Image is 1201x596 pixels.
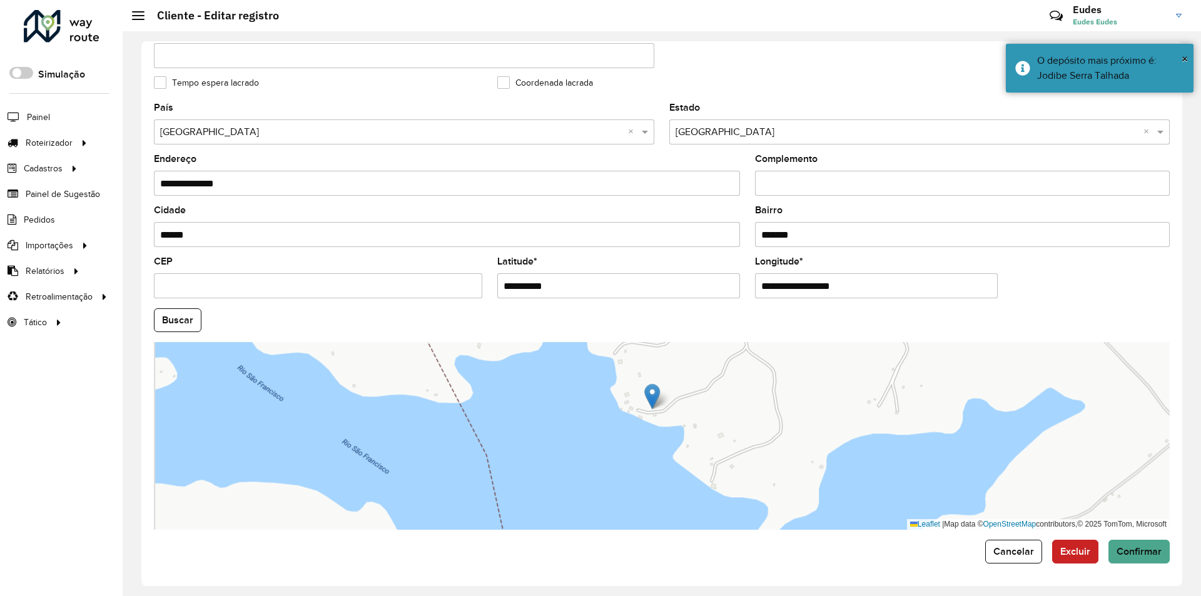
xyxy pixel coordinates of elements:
a: Contato Rápido [1043,3,1070,29]
span: Painel [27,111,50,124]
div: Map data © contributors,© 2025 TomTom, Microsoft [907,519,1170,530]
span: Cancelar [993,546,1034,557]
label: Cidade [154,203,186,218]
button: Cancelar [985,540,1042,563]
span: Tático [24,316,47,329]
label: CEP [154,254,173,269]
span: Confirmar [1117,546,1162,557]
label: Coordenada lacrada [497,76,593,89]
span: Eudes Eudes [1073,16,1167,28]
button: Excluir [1052,540,1098,563]
span: Excluir [1060,546,1090,557]
h2: Cliente - Editar registro [144,9,279,23]
label: Latitude [497,254,537,269]
label: Tempo espera lacrado [154,76,259,89]
label: Longitude [755,254,803,269]
label: Complemento [755,151,818,166]
button: Buscar [154,308,201,332]
span: Clear all [628,124,639,139]
label: Endereço [154,151,196,166]
span: Pedidos [24,213,55,226]
label: Simulação [38,67,85,82]
label: Estado [669,100,700,115]
span: Importações [26,239,73,252]
span: | [942,520,944,528]
span: Relatórios [26,265,64,278]
a: OpenStreetMap [983,520,1036,528]
img: Marker [644,383,660,409]
button: Confirmar [1108,540,1170,563]
span: Painel de Sugestão [26,188,100,201]
label: País [154,100,173,115]
span: Roteirizador [26,136,73,149]
label: Bairro [755,203,783,218]
div: O depósito mais próximo é: Jodibe Serra Talhada [1037,53,1184,83]
a: Leaflet [910,520,940,528]
span: × [1182,52,1188,66]
h3: Eudes [1073,4,1167,16]
span: Retroalimentação [26,290,93,303]
span: Cadastros [24,162,63,175]
button: Close [1182,49,1188,68]
span: Clear all [1143,124,1154,139]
